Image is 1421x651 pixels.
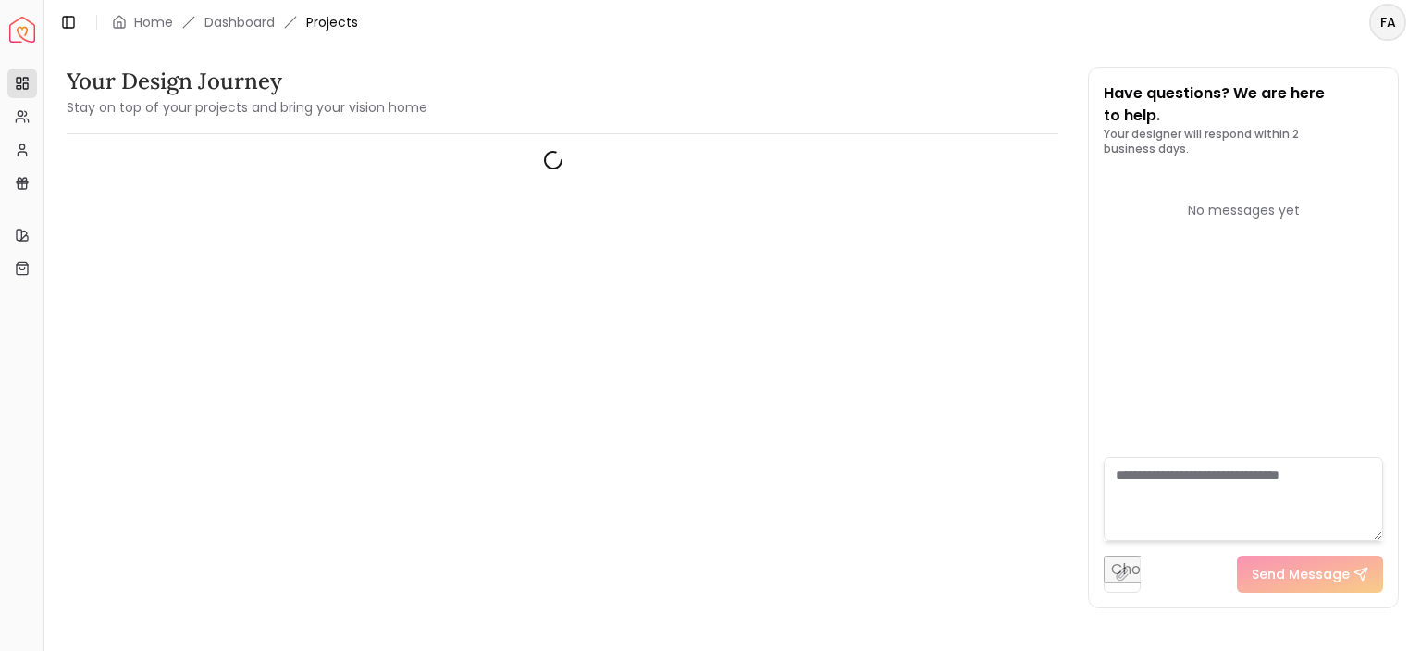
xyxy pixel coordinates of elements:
span: FA [1371,6,1404,39]
nav: breadcrumb [112,13,358,31]
button: FA [1369,4,1406,41]
img: Spacejoy Logo [9,17,35,43]
a: Spacejoy [9,17,35,43]
a: Home [134,13,173,31]
div: No messages yet [1104,201,1383,219]
a: Dashboard [204,13,275,31]
small: Stay on top of your projects and bring your vision home [67,98,427,117]
h3: Your Design Journey [67,67,427,96]
p: Your designer will respond within 2 business days. [1104,127,1383,156]
span: Projects [306,13,358,31]
p: Have questions? We are here to help. [1104,82,1383,127]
